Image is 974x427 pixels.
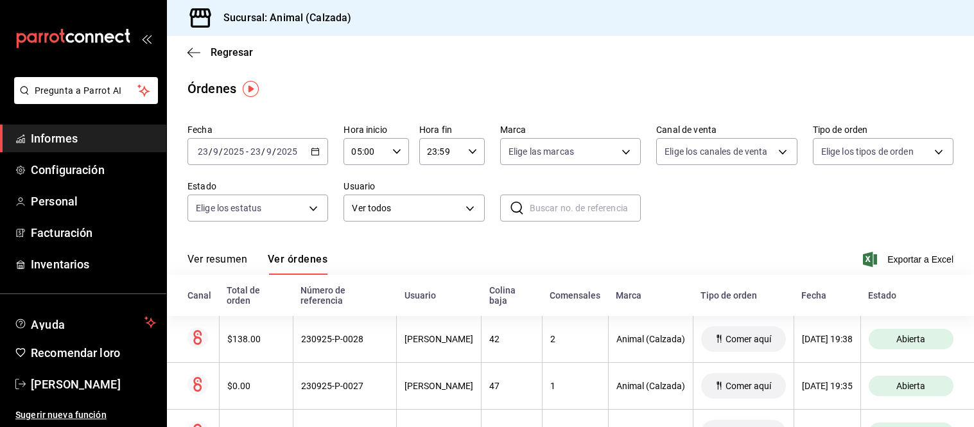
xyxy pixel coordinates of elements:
input: ---- [276,146,298,157]
font: Pregunta a Parrot AI [35,85,122,96]
font: Elige los canales de venta [665,146,767,157]
font: Ver todos [352,203,391,213]
font: $0.00 [227,381,250,391]
font: Ayuda [31,318,65,331]
font: Fecha [801,290,826,301]
font: 230925-P-0028 [301,334,363,344]
img: Marcador de información sobre herramientas [243,81,259,97]
font: 47 [489,381,500,391]
font: Colina baja [489,285,516,306]
font: [DATE] 19:38 [802,334,853,344]
input: Buscar no. de referencia [530,195,641,221]
font: Fecha [187,125,213,135]
font: 230925-P-0027 [301,381,363,391]
font: / [209,146,213,157]
font: Regresar [211,46,253,58]
font: Canal de venta [656,125,717,135]
font: Comer aquí [726,334,771,344]
font: Usuario [404,290,436,301]
font: Elige los tipos de orden [821,146,914,157]
font: Sucursal: Animal (Calzada) [223,12,351,24]
button: abrir_cajón_menú [141,33,152,44]
font: Animal (Calzada) [616,334,685,344]
font: $138.00 [227,334,261,344]
font: Informes [31,132,78,145]
font: Configuración [31,163,105,177]
font: [DATE] 19:35 [802,381,853,391]
font: - [246,146,248,157]
font: Inventarios [31,257,89,271]
input: -- [197,146,209,157]
font: Tipo de orden [700,290,757,301]
font: Abierta [896,381,925,391]
font: 1 [550,381,555,391]
font: 2 [550,334,555,344]
font: 42 [489,334,500,344]
font: Total de orden [227,285,260,306]
button: Exportar a Excel [865,252,953,267]
font: Ver resumen [187,253,247,265]
font: Tipo de orden [813,125,868,135]
font: Canal [187,290,211,301]
font: Abierta [896,334,925,344]
input: -- [213,146,219,157]
font: Hora inicio [344,125,387,135]
font: Estado [868,290,896,301]
font: Exportar a Excel [887,254,953,265]
font: Elige las marcas [509,146,574,157]
font: Recomendar loro [31,346,120,360]
font: Número de referencia [300,285,345,306]
font: Comensales [550,290,600,301]
button: Regresar [187,46,253,58]
input: -- [250,146,261,157]
input: -- [266,146,272,157]
font: Personal [31,195,78,208]
button: Pregunta a Parrot AI [14,77,158,104]
a: Pregunta a Parrot AI [9,93,158,107]
font: [PERSON_NAME] [404,334,473,344]
font: Hora fin [419,125,452,135]
font: Marca [616,290,641,301]
font: Usuario [344,181,375,191]
font: Facturación [31,226,92,240]
font: Órdenes [187,81,236,96]
font: Ver órdenes [268,253,327,265]
font: Sugerir nueva función [15,410,107,420]
font: / [272,146,276,157]
font: Animal (Calzada) [616,381,685,391]
div: pestañas de navegación [187,252,327,275]
font: Elige los estatus [196,203,261,213]
font: Estado [187,181,216,191]
font: [PERSON_NAME] [404,381,473,391]
input: ---- [223,146,245,157]
font: Marca [500,125,526,135]
font: [PERSON_NAME] [31,378,121,391]
font: / [219,146,223,157]
font: / [261,146,265,157]
font: Comer aquí [726,381,771,391]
